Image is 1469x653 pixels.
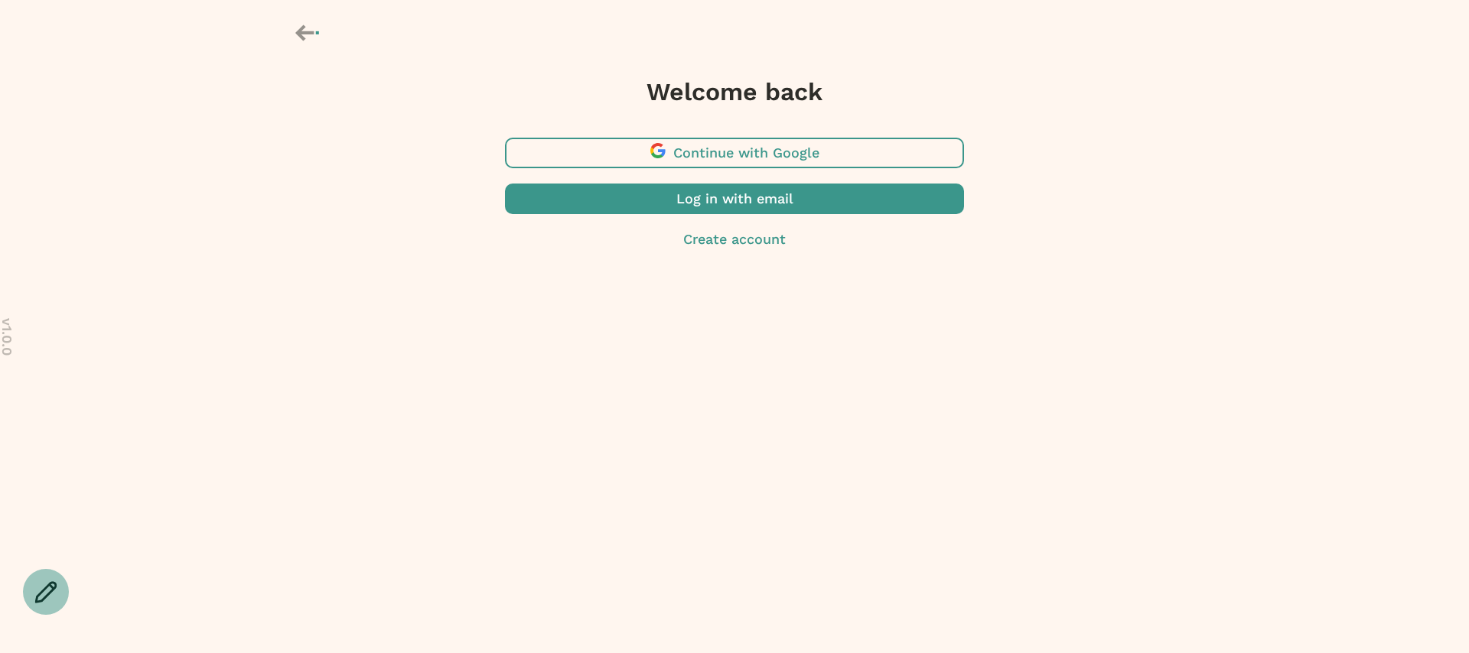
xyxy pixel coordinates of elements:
[505,184,964,214] button: Log in with email
[505,76,964,107] h3: Welcome back
[505,229,964,249] button: Create account
[505,138,964,168] button: Continue with Google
